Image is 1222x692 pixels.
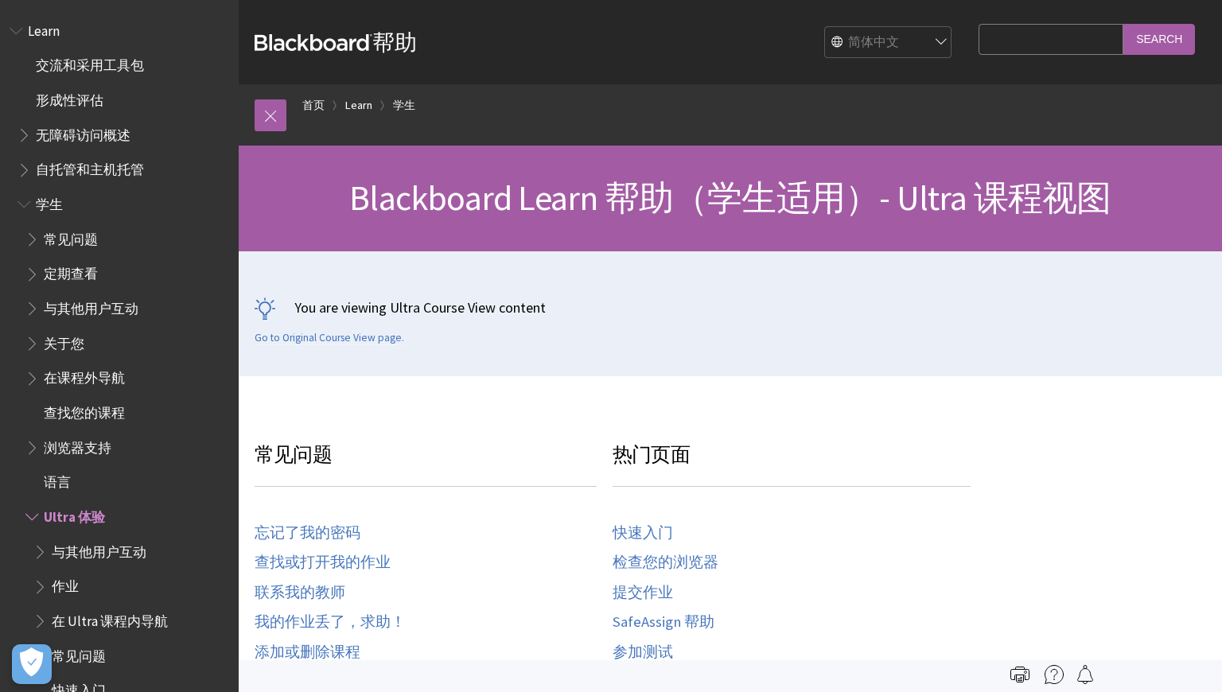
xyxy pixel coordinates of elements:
[44,469,71,491] span: 语言
[255,28,417,56] a: Blackboard帮助
[44,261,98,282] span: 定期查看
[613,584,673,602] a: 提交作业
[12,644,52,684] button: Open Preferences
[613,554,718,572] a: 检查您的浏览器
[255,643,360,662] a: 添加或删除课程
[255,34,372,51] strong: Blackboard
[349,176,1111,220] span: Blackboard Learn 帮助（学生适用）- Ultra 课程视图
[255,524,360,542] a: 忘记了我的密码
[302,95,325,115] a: 首页
[44,434,111,456] span: 浏览器支持
[613,524,673,542] a: 快速入门
[44,295,138,317] span: 与其他用户互动
[44,503,105,525] span: Ultra 体验
[255,440,597,487] h3: 常见问题
[28,17,60,39] span: Learn
[52,538,146,560] span: 与其他用户互动
[1076,665,1095,684] img: Follow this page
[1123,24,1195,55] input: Search
[255,331,404,345] a: Go to Original Course View page.
[825,27,952,59] select: Site Language Selector
[36,87,103,108] span: 形成性评估
[52,573,79,595] span: 作业
[1045,665,1064,684] img: More help
[255,613,406,632] a: 我的作业丢了，求助！
[613,613,714,632] a: SafeAssign 帮助
[255,297,1206,317] p: You are viewing Ultra Course View content
[393,95,415,115] a: 学生
[44,330,84,352] span: 关于您
[36,157,144,178] span: 自托管和主机托管
[52,643,106,664] span: 常见问题
[36,52,144,74] span: 交流和采用工具包
[44,399,125,421] span: 查找您的课程
[255,554,391,572] a: 查找或打开我的作业
[36,191,63,212] span: 学生
[613,643,673,662] a: 参加测试
[44,365,125,387] span: 在课程外导航
[613,440,971,487] h3: 热门页面
[44,226,98,247] span: 常见问题
[1010,665,1029,684] img: Print
[345,95,372,115] a: Learn
[255,584,345,602] a: 联系我的教师
[36,122,130,143] span: 无障碍访问概述
[52,608,168,629] span: 在 Ultra 课程内导航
